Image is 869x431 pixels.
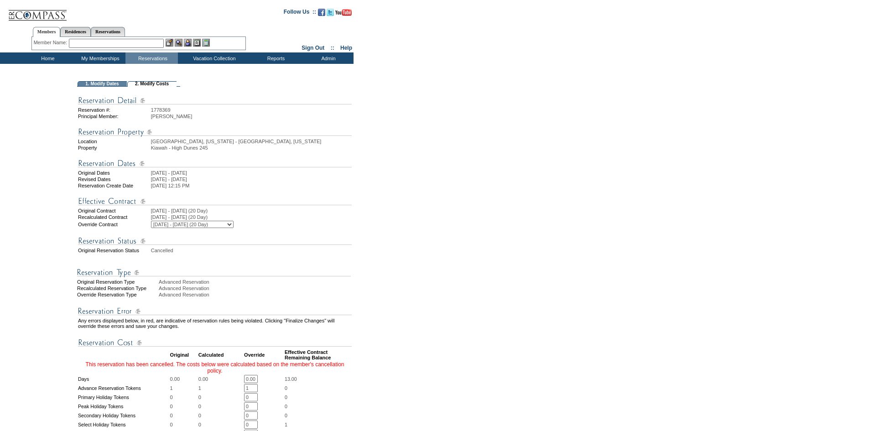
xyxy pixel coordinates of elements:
td: 0 [170,421,198,429]
td: 0 [170,393,198,401]
img: b_edit.gif [166,39,173,47]
td: Kiawah - High Dunes 245 [151,145,352,151]
img: Reservation Cost [78,337,352,348]
td: 1 [170,384,198,392]
td: [DATE] - [DATE] [151,177,352,182]
td: Original Dates [78,170,150,176]
td: 1. Modify Dates [78,81,127,87]
td: Home [21,52,73,64]
span: :: [331,45,334,51]
td: 0 [198,402,243,410]
img: Subscribe to our YouTube Channel [335,9,352,16]
td: Advance Reservation Tokens [78,384,169,392]
a: Sign Out [302,45,324,51]
a: Residences [60,27,91,36]
td: Any errors displayed below, in red, are indicative of reservation rules being violated. Clicking ... [78,318,352,329]
td: Recalculated Contract [78,214,150,220]
td: 1 [198,384,243,392]
img: Reservation Type [77,267,351,278]
td: Peak Holiday Tokens [78,402,169,410]
td: 0 [170,411,198,420]
td: [PERSON_NAME] [151,114,352,119]
a: Help [340,45,352,51]
img: Compass Home [8,2,67,21]
td: Property [78,145,150,151]
td: Cancelled [151,248,352,253]
td: Location [78,139,150,144]
td: Reservations [125,52,178,64]
td: 0.00 [198,375,243,383]
div: Member Name: [34,39,69,47]
span: 0 [285,404,287,409]
div: Advanced Reservation [159,292,353,297]
td: 0 [198,393,243,401]
td: Reservation Create Date [78,183,150,188]
td: Reports [249,52,301,64]
td: 0 [198,421,243,429]
td: 0 [198,411,243,420]
span: 0 [285,413,287,418]
div: Recalculated Reservation Type [77,286,158,291]
td: Calculated [198,349,243,360]
td: Admin [301,52,354,64]
img: View [175,39,182,47]
a: Subscribe to our YouTube Channel [335,11,352,17]
td: [DATE] - [DATE] (20 Day) [151,208,352,213]
td: Override Contract [78,221,150,228]
td: Original Contract [78,208,150,213]
img: Reservation Detail [78,95,352,106]
td: Primary Holiday Tokens [78,393,169,401]
td: [DATE] - [DATE] (20 Day) [151,214,352,220]
img: Become our fan on Facebook [318,9,325,16]
a: Become our fan on Facebook [318,11,325,17]
td: My Memberships [73,52,125,64]
div: Original Reservation Type [77,279,158,285]
td: Effective Contract Remaining Balance [285,349,352,360]
td: Original [170,349,198,360]
td: Principal Member: [78,114,150,119]
img: Reservations [193,39,201,47]
td: 0.00 [170,375,198,383]
td: [DATE] 12:15 PM [151,183,352,188]
td: This reservation has been cancelled. The costs below were calculated based on the member's cancel... [78,361,352,374]
span: 13.00 [285,376,297,382]
img: Impersonate [184,39,192,47]
div: Advanced Reservation [159,286,353,291]
td: Secondary Holiday Tokens [78,411,169,420]
td: Select Holiday Tokens [78,421,169,429]
img: b_calculator.gif [202,39,210,47]
td: Original Reservation Status [78,248,150,253]
td: 2. Modify Costs [127,81,177,87]
img: Reservation Errors [78,306,352,317]
td: [GEOGRAPHIC_DATA], [US_STATE] - [GEOGRAPHIC_DATA], [US_STATE] [151,139,352,144]
td: 0 [170,402,198,410]
img: Reservation Property [78,126,352,138]
div: Advanced Reservation [159,279,353,285]
td: Override [244,349,284,360]
a: Follow us on Twitter [327,11,334,17]
div: Override Reservation Type [77,292,158,297]
img: Reservation Dates [78,158,352,169]
img: Reservation Status [78,235,352,247]
td: Days [78,375,169,383]
td: Vacation Collection [178,52,249,64]
td: Revised Dates [78,177,150,182]
td: Follow Us :: [284,8,316,19]
img: Effective Contract [78,196,352,207]
span: 0 [285,395,287,400]
span: 0 [285,385,287,391]
td: 1778369 [151,107,352,113]
td: Reservation #: [78,107,150,113]
a: Reservations [91,27,125,36]
span: 1 [285,422,287,427]
a: Members [33,27,61,37]
img: Follow us on Twitter [327,9,334,16]
td: [DATE] - [DATE] [151,170,352,176]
